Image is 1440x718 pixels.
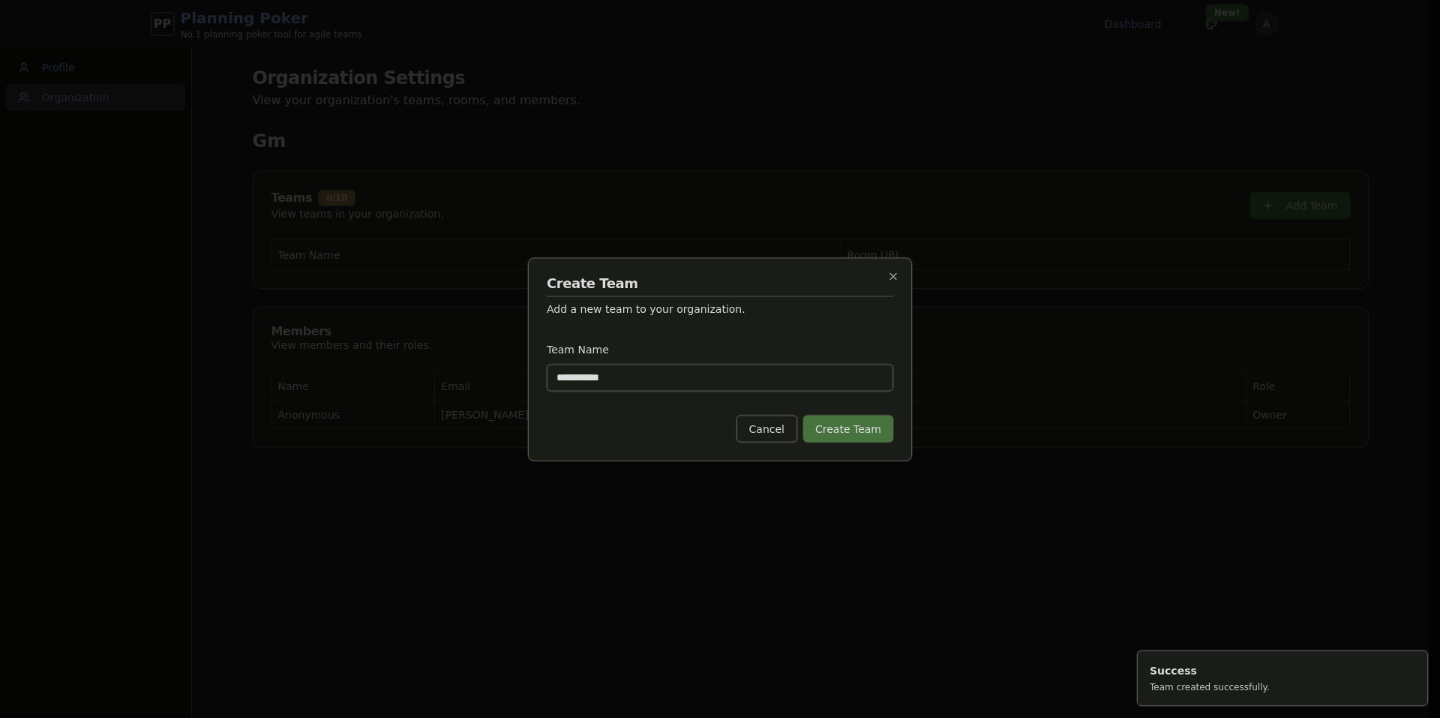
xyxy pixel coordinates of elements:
[736,415,797,442] button: Cancel
[547,276,893,296] h2: Create Team
[803,415,893,442] button: Create Team
[1150,681,1270,693] div: Team created successfully.
[1150,663,1270,678] div: Success
[547,343,609,355] label: Team Name
[547,301,893,316] p: Add a new team to your organization.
